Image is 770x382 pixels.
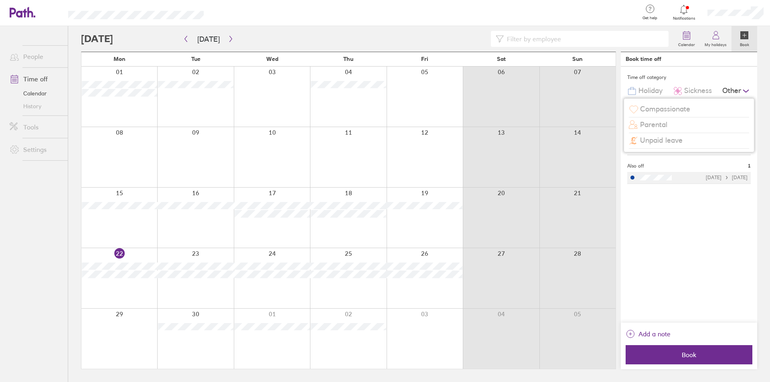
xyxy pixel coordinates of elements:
div: [DATE] [DATE] [706,175,748,180]
a: Notifications [671,4,697,21]
a: Settings [3,141,68,158]
div: Other [722,83,751,99]
span: Also off [627,163,644,169]
a: Calendar [3,87,68,100]
a: My holidays [700,26,731,52]
a: History [3,100,68,113]
span: Thu [343,56,353,62]
a: People [3,49,68,65]
span: Parental [640,121,667,129]
span: Fri [421,56,428,62]
label: Book [735,40,754,47]
div: Time off category [627,71,751,83]
span: Tue [191,56,201,62]
span: Add a note [638,327,671,340]
span: Sun [572,56,583,62]
a: Calendar [673,26,700,52]
input: Filter by employee [504,31,664,46]
a: Tools [3,119,68,135]
span: Sat [497,56,506,62]
button: [DATE] [191,32,226,46]
span: 1 [748,163,751,169]
span: Notifications [671,16,697,21]
span: Get help [637,16,663,20]
button: Add a note [626,327,671,340]
button: Book [626,345,752,364]
span: Wed [266,56,278,62]
span: Book [631,351,747,358]
label: Calendar [673,40,700,47]
span: Compassionate [640,105,690,113]
a: Book [731,26,757,52]
a: Time off [3,71,68,87]
div: Book time off [626,56,661,62]
span: Mon [113,56,126,62]
label: My holidays [700,40,731,47]
span: Sickness [684,87,712,95]
span: Holiday [638,87,663,95]
span: Unpaid leave [640,136,683,145]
